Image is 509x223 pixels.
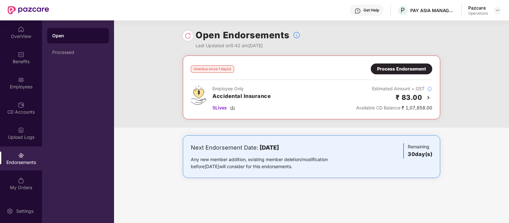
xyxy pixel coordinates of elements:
[52,50,104,55] div: Processed
[403,143,432,159] div: Remaining
[52,33,104,39] div: Open
[212,85,271,92] div: Employee Only
[196,28,290,42] h1: Open Endorsements
[410,7,455,13] div: PAY ASIA MANAGEMENT PVT LTD
[191,143,348,152] div: Next Endorsement Date:
[427,86,432,92] img: svg+xml;base64,PHN2ZyBpZD0iSW5mb18tXzMyeDMyIiBkYXRhLW5hbWU9IkluZm8gLSAzMngzMiIgeG1sbnM9Imh0dHA6Ly...
[191,65,234,73] div: Overdue since 1 day(s)
[396,92,422,103] h2: ₹ 83.00
[212,104,227,111] span: 5 Lives
[18,77,24,83] img: svg+xml;base64,PHN2ZyBpZD0iRW1wbG95ZWVzIiB4bWxucz0iaHR0cDovL3d3dy53My5vcmcvMjAwMC9zdmciIHdpZHRoPS...
[408,150,432,159] h3: 30 day(s)
[18,26,24,33] img: svg+xml;base64,PHN2ZyBpZD0iSG9tZSIgeG1sbnM9Imh0dHA6Ly93d3cudzMub3JnLzIwMDAvc3ZnIiB3aWR0aD0iMjAiIG...
[14,208,35,214] div: Settings
[468,11,488,16] div: Operations
[18,177,24,184] img: svg+xml;base64,PHN2ZyBpZD0iTXlfT3JkZXJzIiBkYXRhLW5hbWU9Ik15IE9yZGVycyIgeG1sbnM9Imh0dHA6Ly93d3cudz...
[18,51,24,58] img: svg+xml;base64,PHN2ZyBpZD0iQmVuZWZpdHMiIHhtbG5zPSJodHRwOi8vd3d3LnczLm9yZy8yMDAwL3N2ZyIgd2lkdGg9Ij...
[363,8,379,13] div: Get Help
[18,102,24,108] img: svg+xml;base64,PHN2ZyBpZD0iQ0RfQWNjb3VudHMiIGRhdGEtbmFtZT0iQ0QgQWNjb3VudHMiIHhtbG5zPSJodHRwOi8vd3...
[212,92,271,100] h3: Accidental Insurance
[230,105,235,110] img: svg+xml;base64,PHN2ZyBpZD0iRG93bmxvYWQtMzJ4MzIiIHhtbG5zPSJodHRwOi8vd3d3LnczLm9yZy8yMDAwL3N2ZyIgd2...
[18,127,24,133] img: svg+xml;base64,PHN2ZyBpZD0iVXBsb2FkX0xvZ3MiIGRhdGEtbmFtZT0iVXBsb2FkIExvZ3MiIHhtbG5zPSJodHRwOi8vd3...
[425,94,432,101] img: svg+xml;base64,PHN2ZyBpZD0iQmFjay0yMHgyMCIgeG1sbnM9Imh0dHA6Ly93d3cudzMub3JnLzIwMDAvc3ZnIiB3aWR0aD...
[191,85,206,105] img: svg+xml;base64,PHN2ZyB4bWxucz0iaHR0cDovL3d3dy53My5vcmcvMjAwMC9zdmciIHdpZHRoPSI0OS4zMjEiIGhlaWdodD...
[401,6,405,14] span: P
[495,8,500,13] img: svg+xml;base64,PHN2ZyBpZD0iRHJvcGRvd24tMzJ4MzIiIHhtbG5zPSJodHRwOi8vd3d3LnczLm9yZy8yMDAwL3N2ZyIgd2...
[293,31,300,39] img: svg+xml;base64,PHN2ZyBpZD0iSW5mb18tXzMyeDMyIiBkYXRhLW5hbWU9IkluZm8gLSAzMngzMiIgeG1sbnM9Imh0dHA6Ly...
[377,65,426,72] div: Process Endorsement
[7,208,13,214] img: svg+xml;base64,PHN2ZyBpZD0iU2V0dGluZy0yMHgyMCIgeG1sbnM9Imh0dHA6Ly93d3cudzMub3JnLzIwMDAvc3ZnIiB3aW...
[468,5,488,11] div: Pazcare
[196,42,300,49] div: Last Updated on 5:42 am[DATE]
[356,104,432,111] div: ₹ 1,07,858.00
[355,8,361,14] img: svg+xml;base64,PHN2ZyBpZD0iSGVscC0zMngzMiIgeG1sbnM9Imh0dHA6Ly93d3cudzMub3JnLzIwMDAvc3ZnIiB3aWR0aD...
[8,6,49,14] img: New Pazcare Logo
[260,144,279,151] b: [DATE]
[18,152,24,159] img: svg+xml;base64,PHN2ZyBpZD0iRW5kb3JzZW1lbnRzIiB4bWxucz0iaHR0cDovL3d3dy53My5vcmcvMjAwMC9zdmciIHdpZH...
[191,156,348,170] div: Any new member addition, existing member deletion/modification before [DATE] will consider for th...
[356,85,432,92] div: Estimated Amount + GST
[356,105,400,110] span: Available CD Balance
[185,33,191,39] img: svg+xml;base64,PHN2ZyBpZD0iUmVsb2FkLTMyeDMyIiB4bWxucz0iaHR0cDovL3d3dy53My5vcmcvMjAwMC9zdmciIHdpZH...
